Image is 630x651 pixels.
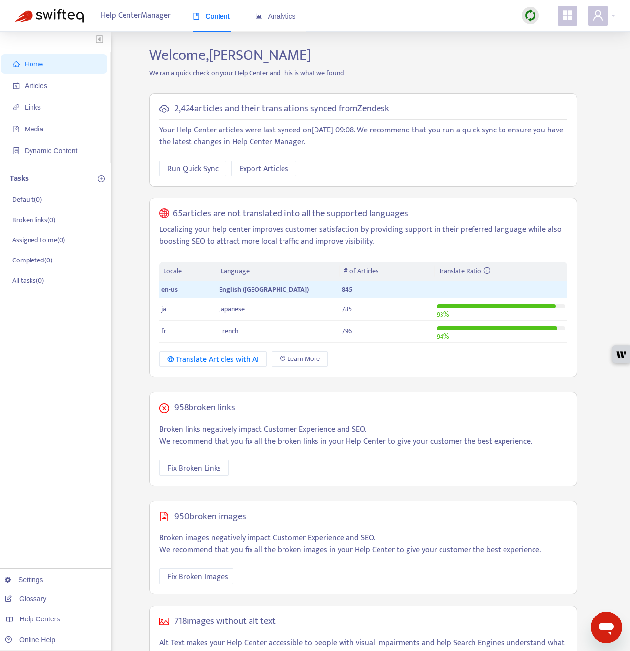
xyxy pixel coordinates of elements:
img: Swifteq [15,9,84,23]
p: We ran a quick check on your Help Center and this is what we found [142,68,585,78]
span: 796 [342,325,352,337]
h5: 958 broken links [174,402,235,414]
span: Help Center Manager [101,6,171,25]
span: file-image [159,512,169,521]
span: Japanese [219,303,245,315]
span: French [219,325,239,337]
p: Assigned to me ( 0 ) [12,235,65,245]
span: Learn More [287,354,320,364]
div: Translate Articles with AI [167,354,259,366]
span: Home [25,60,43,68]
span: 785 [342,303,352,315]
span: link [13,104,20,111]
span: file-image [13,126,20,132]
span: Export Articles [239,163,288,175]
span: account-book [13,82,20,89]
span: Fix Broken Links [167,462,221,475]
span: Media [25,125,43,133]
span: area-chart [255,13,262,20]
th: Language [217,262,339,281]
p: Default ( 0 ) [12,195,42,205]
p: All tasks ( 0 ) [12,275,44,286]
div: Translate Ratio [439,266,563,277]
span: Links [25,103,41,111]
span: Analytics [255,12,296,20]
th: # of Articles [340,262,435,281]
h5: 950 broken images [174,511,246,522]
button: Translate Articles with AI [159,351,267,367]
span: close-circle [159,403,169,413]
p: Completed ( 0 ) [12,255,52,265]
span: book [193,13,200,20]
span: cloud-sync [159,104,169,114]
p: Broken images negatively impact Customer Experience and SEO. We recommend that you fix all the br... [159,532,567,556]
p: Your Help Center articles were last synced on [DATE] 09:08 . We recommend that you run a quick sy... [159,125,567,148]
span: appstore [562,9,573,21]
span: 94 % [437,331,449,342]
span: user [592,9,604,21]
a: Online Help [5,636,55,644]
span: picture [159,617,169,626]
span: Articles [25,82,47,90]
h5: 718 images without alt text [174,616,276,627]
a: Glossary [5,595,46,603]
span: 93 % [437,309,449,320]
th: Locale [159,262,218,281]
span: en-us [161,284,178,295]
p: Localizing your help center improves customer satisfaction by providing support in their preferre... [159,224,567,248]
p: Broken links ( 0 ) [12,215,55,225]
h5: 65 articles are not translated into all the supported languages [173,208,408,220]
button: Run Quick Sync [159,161,226,176]
button: Fix Broken Links [159,460,229,476]
iframe: Button to launch messaging window [591,612,622,643]
img: sync.dc5367851b00ba804db3.png [524,9,536,22]
span: Dynamic Content [25,147,77,155]
span: home [13,61,20,67]
span: global [159,208,169,220]
p: Broken links negatively impact Customer Experience and SEO. We recommend that you fix all the bro... [159,424,567,448]
span: 845 [342,284,352,295]
span: container [13,147,20,154]
span: ja [161,303,166,315]
span: English ([GEOGRAPHIC_DATA]) [219,284,309,295]
a: Learn More [272,351,328,367]
span: Help Centers [20,615,60,623]
span: Welcome, [PERSON_NAME] [149,43,311,67]
button: Fix Broken Images [159,568,233,584]
span: plus-circle [98,175,105,182]
h5: 2,424 articles and their translations synced from Zendesk [174,103,389,115]
span: Content [193,12,230,20]
span: Run Quick Sync [167,163,219,175]
p: Tasks [10,173,29,185]
a: Settings [5,576,43,584]
span: Fix Broken Images [167,571,228,583]
span: fr [161,325,166,337]
button: Export Articles [231,161,296,176]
